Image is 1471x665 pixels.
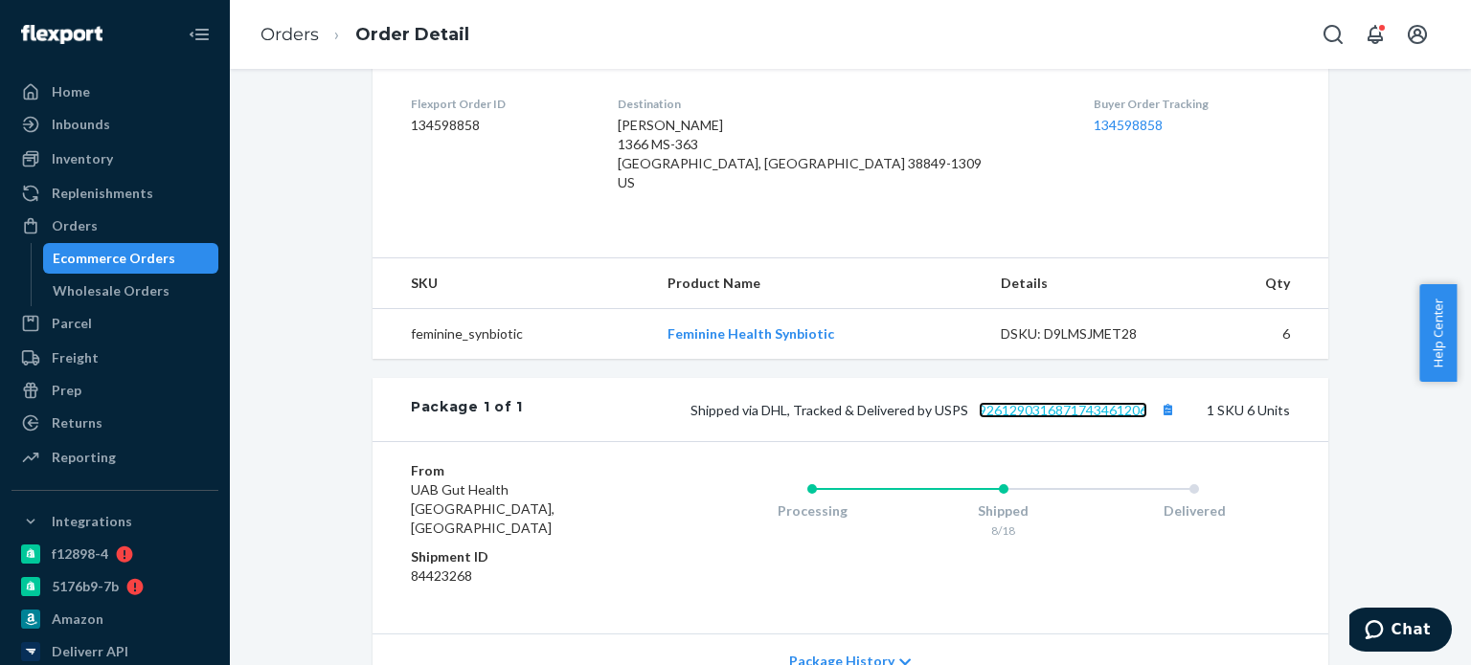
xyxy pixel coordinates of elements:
[1196,258,1328,309] th: Qty
[11,375,218,406] a: Prep
[355,24,469,45] a: Order Detail
[52,314,92,333] div: Parcel
[1349,608,1452,655] iframe: Opens a widget where you can chat to one of our agents
[652,258,985,309] th: Product Name
[1196,309,1328,360] td: 6
[373,309,652,360] td: feminine_synbiotic
[373,258,652,309] th: SKU
[1398,15,1437,54] button: Open account menu
[908,522,1099,539] div: 8/18
[52,82,90,101] div: Home
[411,461,640,480] dt: From
[411,547,640,566] dt: Shipment ID
[52,544,108,564] div: f12898-4
[690,402,1180,418] span: Shipped via DHL, Tracked & Delivered by USPS
[52,184,153,203] div: Replenishments
[1094,117,1163,133] a: 134598858
[11,506,218,537] button: Integrations
[52,512,132,531] div: Integrations
[1001,324,1181,344] div: DSKU: D9LMSJMET28
[245,7,485,63] ol: breadcrumbs
[618,96,1063,112] dt: Destination
[1314,15,1352,54] button: Open Search Box
[411,397,523,422] div: Package 1 of 1
[11,571,218,602] a: 5176b9-7b
[52,381,81,400] div: Prep
[260,24,319,45] a: Orders
[1098,501,1290,521] div: Delivered
[716,501,908,521] div: Processing
[11,343,218,373] a: Freight
[52,448,116,467] div: Reporting
[52,216,98,235] div: Orders
[1419,284,1457,382] button: Help Center
[11,77,218,107] a: Home
[618,117,982,190] span: [PERSON_NAME] 1366 MS-363 [GEOGRAPHIC_DATA], [GEOGRAPHIC_DATA] 38849-1309 US
[53,281,170,300] div: Wholesale Orders
[411,481,554,536] span: UAB Gut Health [GEOGRAPHIC_DATA], [GEOGRAPHIC_DATA]
[11,109,218,140] a: Inbounds
[11,308,218,339] a: Parcel
[985,258,1196,309] th: Details
[411,116,587,135] dd: 134598858
[11,178,218,209] a: Replenishments
[11,408,218,438] a: Returns
[908,501,1099,521] div: Shipped
[52,115,110,134] div: Inbounds
[668,325,834,342] a: Feminine Health Synbiotic
[411,96,587,112] dt: Flexport Order ID
[1155,397,1180,422] button: Copy tracking number
[52,642,128,661] div: Deliverr API
[11,442,218,473] a: Reporting
[11,144,218,174] a: Inventory
[53,249,175,268] div: Ecommerce Orders
[1356,15,1394,54] button: Open notifications
[43,243,219,274] a: Ecommerce Orders
[11,539,218,569] a: f12898-4
[523,397,1290,422] div: 1 SKU 6 Units
[21,25,102,44] img: Flexport logo
[52,413,102,432] div: Returns
[52,149,113,168] div: Inventory
[43,276,219,306] a: Wholesale Orders
[411,566,640,586] dd: 84423268
[52,610,103,629] div: Amazon
[180,15,218,54] button: Close Navigation
[1094,96,1290,112] dt: Buyer Order Tracking
[52,577,119,596] div: 5176b9-7b
[979,402,1147,418] a: 9261290316871743461206
[11,211,218,241] a: Orders
[52,348,99,367] div: Freight
[11,604,218,634] a: Amazon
